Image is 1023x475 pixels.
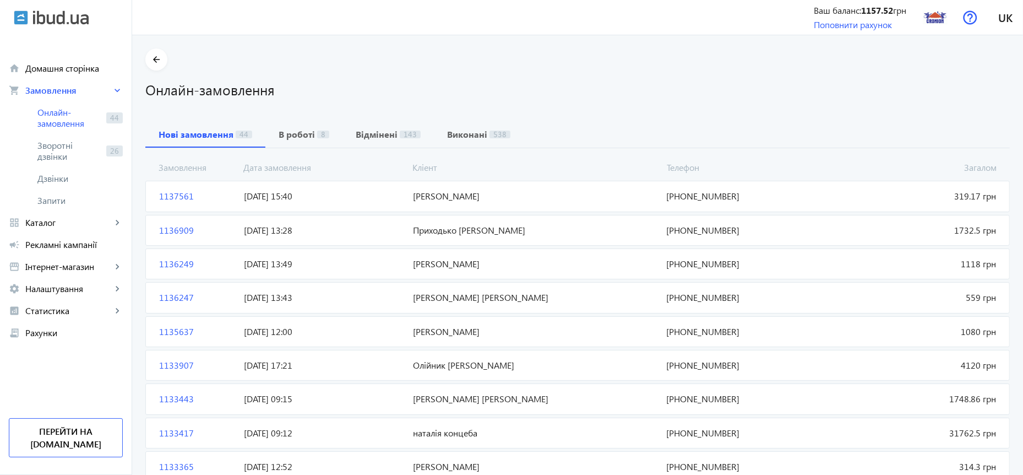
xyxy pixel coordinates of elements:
[662,258,831,270] span: [PHONE_NUMBER]
[356,130,398,139] b: Відмінені
[240,427,409,439] span: [DATE] 09:12
[106,145,123,156] span: 26
[240,292,409,304] span: [DATE] 13:43
[145,80,1010,99] h1: Онлайн-замовлення
[447,130,487,139] b: Виконані
[25,239,123,250] span: Рекламні кампанії
[240,393,409,405] span: [DATE] 09:15
[831,427,1000,439] span: 31762.5 грн
[37,173,123,184] span: Дзвінки
[831,190,1000,202] span: 319.17 грн
[155,190,240,202] span: 1137561
[37,140,102,162] span: Зворотні дзвінки
[409,292,662,304] span: [PERSON_NAME] [PERSON_NAME]
[155,258,240,270] span: 1136249
[240,258,409,270] span: [DATE] 13:49
[963,10,977,25] img: help.svg
[831,161,1001,174] span: Загалом
[25,305,112,316] span: Статистика
[409,326,662,338] span: [PERSON_NAME]
[25,63,123,74] span: Домашня сторінка
[25,85,112,96] span: Замовлення
[409,427,662,439] span: наталія концеба
[37,107,102,129] span: Онлайн-замовлення
[9,418,123,457] a: Перейти на [DOMAIN_NAME]
[33,10,89,25] img: ibud_text.svg
[25,217,112,228] span: Каталог
[236,131,252,138] span: 44
[159,130,233,139] b: Нові замовлення
[662,292,831,304] span: [PHONE_NUMBER]
[662,427,831,439] span: [PHONE_NUMBER]
[409,461,662,473] span: [PERSON_NAME]
[155,292,240,304] span: 1136247
[155,326,240,338] span: 1135637
[923,5,948,30] img: 1436207493-14362074934-logo.gif
[9,239,20,250] mat-icon: campaign
[662,393,831,405] span: [PHONE_NUMBER]
[14,10,28,25] img: ibud.svg
[409,190,662,202] span: [PERSON_NAME]
[239,161,409,174] span: Дата замовлення
[155,427,240,439] span: 1133417
[9,327,20,338] mat-icon: receipt_long
[240,190,409,202] span: [DATE] 15:40
[409,359,662,371] span: Олійник [PERSON_NAME]
[831,326,1000,338] span: 1080 грн
[831,224,1000,236] span: 1732.5 грн
[400,131,421,138] span: 143
[154,161,239,174] span: Замовлення
[317,131,329,138] span: 8
[998,10,1013,24] span: uk
[662,461,831,473] span: [PHONE_NUMBER]
[409,393,662,405] span: [PERSON_NAME] [PERSON_NAME]
[112,283,123,294] mat-icon: keyboard_arrow_right
[106,112,123,123] span: 44
[155,359,240,371] span: 1133907
[279,130,315,139] b: В роботі
[831,292,1000,304] span: 559 грн
[9,283,20,294] mat-icon: settings
[240,359,409,371] span: [DATE] 17:21
[814,4,906,17] div: Ваш баланс: грн
[662,190,831,202] span: [PHONE_NUMBER]
[489,131,510,138] span: 538
[9,261,20,272] mat-icon: storefront
[831,258,1000,270] span: 1118 грн
[662,326,831,338] span: [PHONE_NUMBER]
[662,224,831,236] span: [PHONE_NUMBER]
[831,359,1000,371] span: 4120 грн
[861,4,893,16] b: 1157.52
[814,19,892,30] a: Поповнити рахунок
[240,224,409,236] span: [DATE] 13:28
[9,63,20,74] mat-icon: home
[155,461,240,473] span: 1133365
[155,393,240,405] span: 1133443
[831,461,1000,473] span: 314.3 грн
[831,393,1000,405] span: 1748.86 грн
[409,258,662,270] span: [PERSON_NAME]
[240,461,409,473] span: [DATE] 12:52
[9,305,20,316] mat-icon: analytics
[112,261,123,272] mat-icon: keyboard_arrow_right
[25,327,123,338] span: Рахунки
[112,217,123,228] mat-icon: keyboard_arrow_right
[112,85,123,96] mat-icon: keyboard_arrow_right
[150,53,164,67] mat-icon: arrow_back
[662,161,832,174] span: Телефон
[662,359,831,371] span: [PHONE_NUMBER]
[25,261,112,272] span: Інтернет-магазин
[155,224,240,236] span: 1136909
[37,195,123,206] span: Запити
[240,326,409,338] span: [DATE] 12:00
[408,161,662,174] span: Кліент
[409,224,662,236] span: Приходько [PERSON_NAME]
[25,283,112,294] span: Налаштування
[9,85,20,96] mat-icon: shopping_cart
[112,305,123,316] mat-icon: keyboard_arrow_right
[9,217,20,228] mat-icon: grid_view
